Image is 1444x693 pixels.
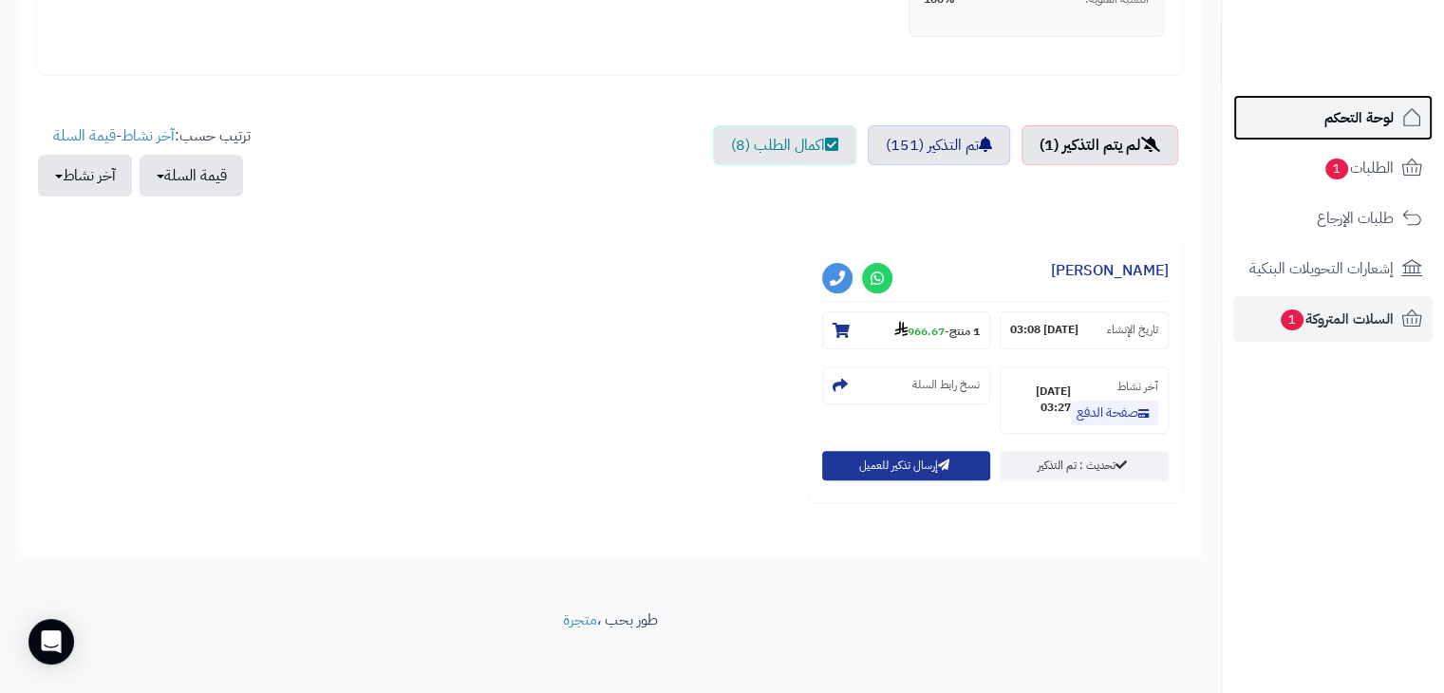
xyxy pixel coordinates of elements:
[122,124,175,147] a: آخر نشاط
[140,155,243,197] button: قيمة السلة
[1051,259,1169,282] a: [PERSON_NAME]
[1233,246,1433,291] a: إشعارات التحويلات البنكية
[1022,125,1178,165] a: لم يتم التذكير (1)
[1000,451,1169,480] a: تحديث : تم التذكير
[38,155,132,197] button: آخر نشاط
[1233,95,1433,140] a: لوحة التحكم
[1279,306,1394,332] span: السلات المتروكة
[1325,159,1349,180] span: 1
[912,377,980,393] small: نسخ رابط السلة
[38,125,251,197] ul: ترتيب حسب: -
[868,125,1010,165] a: تم التذكير (151)
[1010,322,1078,338] strong: [DATE] 03:08
[1117,378,1158,395] small: آخر نشاط
[1233,296,1433,342] a: السلات المتروكة1
[949,323,980,340] strong: 1 منتج
[1071,401,1158,425] a: صفحة الدفع
[713,125,856,165] a: اكمال الطلب (8)
[1315,40,1426,80] img: logo-2.png
[53,124,116,147] a: قيمة السلة
[1233,196,1433,241] a: طلبات الإرجاع
[822,451,991,480] button: إرسال تذكير للعميل
[822,311,991,349] section: 1 منتج-966.67
[1249,255,1394,282] span: إشعارات التحويلات البنكية
[1281,309,1304,331] span: 1
[1107,322,1158,338] small: تاريخ الإنشاء
[822,366,991,404] section: نسخ رابط السلة
[1233,145,1433,191] a: الطلبات1
[1323,155,1394,181] span: الطلبات
[28,619,74,665] div: Open Intercom Messenger
[894,323,945,340] strong: 966.67
[1324,104,1394,131] span: لوحة التحكم
[894,321,980,340] small: -
[1317,205,1394,232] span: طلبات الإرجاع
[1010,384,1071,416] strong: [DATE] 03:27
[563,609,597,631] a: متجرة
